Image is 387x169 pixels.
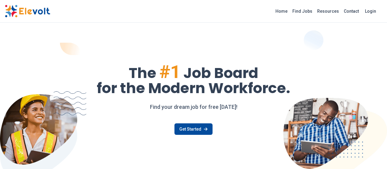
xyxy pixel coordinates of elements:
[5,103,382,111] p: Find your dream job for free [DATE]!
[5,5,50,18] img: Elevolt
[159,61,180,83] span: #1
[361,5,380,17] a: Login
[5,63,382,96] h1: The Job Board for the Modern Workforce.
[290,6,315,16] a: Find Jobs
[341,6,361,16] a: Contact
[273,6,290,16] a: Home
[174,123,212,135] a: Get Started
[315,6,341,16] a: Resources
